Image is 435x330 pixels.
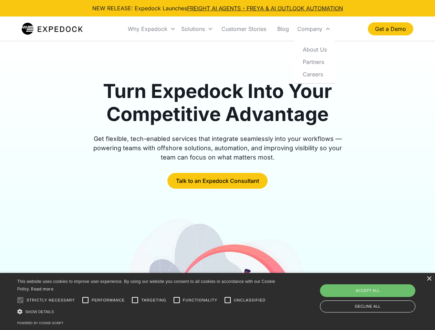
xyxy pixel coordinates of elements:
[92,297,125,303] span: Performance
[297,25,322,32] div: Company
[297,56,332,68] a: Partners
[294,17,333,41] div: Company
[125,17,178,41] div: Why Expedock
[181,25,205,32] div: Solutions
[234,297,266,303] span: Unclassified
[216,17,272,41] a: Customer Stories
[128,25,167,32] div: Why Expedock
[22,22,83,36] a: home
[297,68,332,80] a: Careers
[294,41,335,84] nav: Company
[22,22,83,36] img: Expedock Logo
[272,17,294,41] a: Blog
[167,173,268,189] a: Talk to an Expedock Consultant
[297,43,332,56] a: About Us
[92,4,343,12] div: NEW RELEASE: Expedock Launches
[17,279,275,292] span: This website uses cookies to improve user experience. By using our website you consent to all coo...
[17,321,63,325] a: Powered by cookie-script
[320,256,435,330] iframe: Chat Widget
[183,297,217,303] span: Functionality
[85,80,350,126] h1: Turn Expedock Into Your Competitive Advantage
[27,297,75,303] span: Strictly necessary
[368,22,413,35] a: Get a Demo
[187,5,343,12] a: FREIGHT AI AGENTS - FREYA & AI OUTLOOK AUTOMATION
[17,308,278,315] div: Show details
[178,17,216,41] div: Solutions
[25,310,54,314] span: Show details
[31,286,53,291] a: Read more
[141,297,166,303] span: Targeting
[85,134,350,162] div: Get flexible, tech-enabled services that integrate seamlessly into your workflows — powering team...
